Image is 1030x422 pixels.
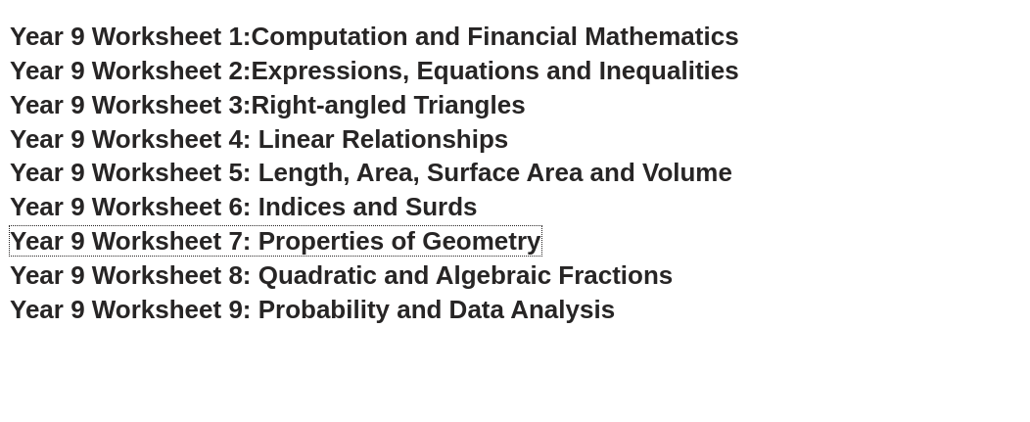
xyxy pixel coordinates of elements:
[10,226,541,256] a: Year 9 Worksheet 7: Properties of Geometry
[10,295,615,324] a: Year 9 Worksheet 9: Probability and Data Analysis
[704,201,1030,422] iframe: Chat Widget
[10,56,252,85] span: Year 9 Worksheet 2:
[252,90,526,119] span: Right-angled Triangles
[10,22,739,51] a: Year 9 Worksheet 1:Computation and Financial Mathematics
[252,56,739,85] span: Expressions, Equations and Inequalities
[10,56,739,85] a: Year 9 Worksheet 2:Expressions, Equations and Inequalities
[10,192,478,221] a: Year 9 Worksheet 6: Indices and Surds
[10,260,673,290] a: Year 9 Worksheet 8: Quadratic and Algebraic Fractions
[10,124,508,154] a: Year 9 Worksheet 4: Linear Relationships
[10,158,732,187] a: Year 9 Worksheet 5: Length, Area, Surface Area and Volume
[10,90,526,119] a: Year 9 Worksheet 3:Right-angled Triangles
[10,22,252,51] span: Year 9 Worksheet 1:
[252,22,739,51] span: Computation and Financial Mathematics
[10,90,252,119] span: Year 9 Worksheet 3:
